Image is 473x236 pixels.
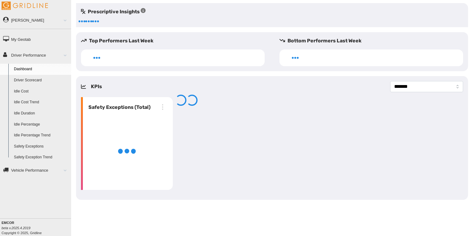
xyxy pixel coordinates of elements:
h5: Top Performers Last Week [81,37,270,45]
h5: KPIs [91,83,102,90]
i: beta v.2025.4.2019 [2,226,30,230]
a: Dashboard [11,64,71,75]
a: Idle Cost Trend [11,97,71,108]
h5: Prescriptive Insights [81,8,146,15]
a: Idle Cost [11,86,71,97]
img: Gridline [2,2,48,10]
h6: Safety Exceptions (Total) [86,104,151,111]
div: Copyright © 2025, Gridline [2,220,71,235]
a: Idle Percentage [11,119,71,130]
a: Idle Percentage Trend [11,130,71,141]
b: EMCOR [2,221,14,225]
h5: Bottom Performers Last Week [279,37,468,45]
a: Safety Exceptions [11,141,71,152]
a: Driver Scorecard [11,75,71,86]
a: Safety Exception Trend [11,152,71,163]
a: Idle Duration [11,108,71,119]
